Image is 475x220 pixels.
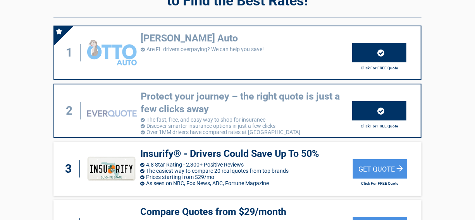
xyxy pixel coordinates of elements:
[352,124,406,128] h2: Click For FREE Quote
[140,162,353,168] li: 4.8 Star Rating - 2,300+ Positive Reviews
[140,168,353,174] li: The easiest way to compare 20 real quotes from top brands
[62,44,81,62] div: 1
[140,206,353,218] h3: Compare Quotes from $29/month
[140,180,353,186] li: As seen on NBC, Fox News, ABC, Fortune Magazine
[140,148,353,160] h3: Insurify® - Drivers Could Save Up To 50%
[352,66,406,70] h2: Click For FREE Quote
[141,46,352,52] li: Are FL drivers overpaying? We can help you save!
[62,102,81,120] div: 2
[353,159,407,179] div: Get Quote
[141,90,352,115] h3: Protect your journey – the right quote is just a few clicks away
[141,117,352,123] li: The fast, free, and easy way to shop for insurance
[141,123,352,129] li: Discover smarter insurance options in just a few clicks
[87,40,137,65] img: ottoinsurance's logo
[140,174,353,180] li: Prices starting from $29/mo
[353,181,407,186] h2: Click For FREE Quote
[141,129,352,135] li: Over 1MM drivers have compared rates at [GEOGRAPHIC_DATA]
[61,160,80,178] div: 3
[86,157,136,181] img: insurify's logo
[87,110,137,117] img: everquote's logo
[141,32,352,45] h3: [PERSON_NAME] Auto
